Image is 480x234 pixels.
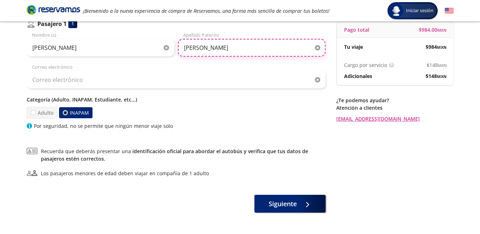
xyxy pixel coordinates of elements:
small: MXN [438,63,447,68]
p: Tu viaje [344,43,363,51]
span: $ 148 [427,61,447,69]
div: 1 [68,19,77,28]
span: Recuerda que deberás presentar una [41,147,326,162]
span: Siguiente [269,199,297,209]
span: $ 984 [426,43,447,51]
span: Iniciar sesión [403,7,436,14]
button: Siguiente [254,195,326,213]
input: Apellido Paterno [178,39,326,57]
p: Pasajero 1 [37,20,67,28]
input: Nombre (s) [27,39,174,57]
label: Adulto [26,107,57,119]
span: $ 984.00 [419,26,447,33]
span: $ 148 [426,72,447,80]
p: Por seguridad, no se permite que ningún menor viaje solo [34,122,173,130]
input: Correo electrónico [27,71,326,89]
p: Adicionales [344,72,372,80]
a: Brand Logo [27,4,80,17]
p: Cargo por servicio [344,61,387,69]
a: [EMAIL_ADDRESS][DOMAIN_NAME] [336,115,454,123]
small: MXN [437,27,447,33]
button: English [445,6,454,15]
small: MXN [437,74,447,79]
p: Pago total [344,26,369,33]
em: ¡Bienvenido a la nueva experiencia de compra de Reservamos, una forma más sencilla de comprar tus... [83,7,329,14]
div: Los pasajeros menores de edad deben viajar en compañía de 1 adulto [41,170,209,177]
p: Categoría (Adulto, INAPAM, Estudiante, etc...) [27,96,326,103]
small: MXN [437,45,447,50]
a: identificación oficial para abordar el autobús y verifica que tus datos de pasajeros estén correc... [41,148,308,162]
p: ¿Te podemos ayudar? [336,97,454,104]
label: INAPAM [59,107,92,118]
p: Atención a clientes [336,104,454,111]
iframe: Messagebird Livechat Widget [439,193,473,227]
i: Brand Logo [27,4,80,15]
